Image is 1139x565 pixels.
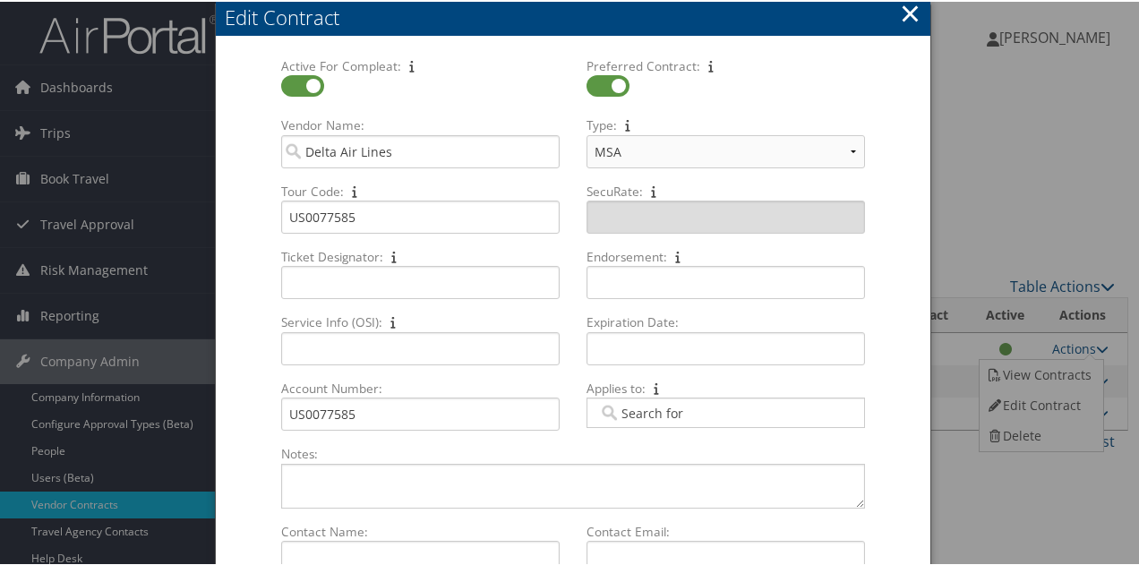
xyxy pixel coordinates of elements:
[274,378,567,396] label: Account Number:
[225,2,930,30] div: Edit Contract
[579,56,872,73] label: Preferred Contract:
[281,396,560,429] input: Account Number:
[274,115,567,133] label: Vendor Name:
[281,199,560,232] input: Tour Code:
[274,521,567,539] label: Contact Name:
[274,181,567,199] label: Tour Code:
[587,133,865,167] select: Type:
[579,378,872,396] label: Applies to:
[281,330,560,364] input: Service Info (OSI):
[587,264,865,297] input: Endorsement:
[579,312,872,330] label: Expiration Date:
[598,402,698,420] input: Applies to:
[281,264,560,297] input: Ticket Designator:
[274,443,872,461] label: Notes:
[579,181,872,199] label: SecuRate:
[579,115,872,133] label: Type:
[579,521,872,539] label: Contact Email:
[579,246,872,264] label: Endorsement:
[587,199,865,232] input: SecuRate:
[274,56,567,73] label: Active For Compleat:
[274,246,567,264] label: Ticket Designator:
[587,330,865,364] input: Expiration Date:
[274,312,567,330] label: Service Info (OSI):
[281,133,560,167] input: Vendor Name:
[281,462,865,507] textarea: Notes:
